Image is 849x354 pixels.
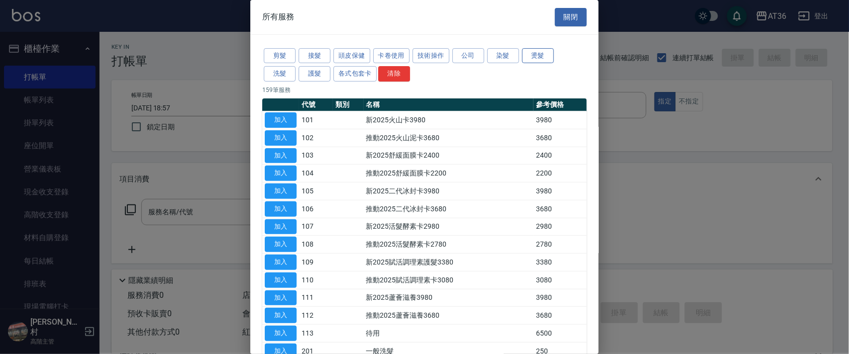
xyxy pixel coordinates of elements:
button: 加入 [265,183,297,199]
td: 推動2025舒緩面膜卡2200 [364,165,533,182]
td: 107 [299,218,333,236]
td: 新2025蘆薈滋養3980 [364,289,533,307]
td: 3980 [533,111,587,129]
button: 加入 [265,112,297,128]
button: 護髮 [299,66,330,82]
th: 類別 [333,98,364,111]
button: 加入 [265,255,297,270]
button: 加入 [265,130,297,146]
td: 2780 [533,236,587,254]
th: 代號 [299,98,333,111]
button: 公司 [452,48,484,64]
td: 101 [299,111,333,129]
td: 111 [299,289,333,307]
span: 所有服務 [262,12,294,22]
button: 接髮 [299,48,330,64]
td: 106 [299,200,333,218]
button: 技術操作 [413,48,449,64]
button: 洗髮 [264,66,296,82]
button: 關閉 [555,8,587,26]
td: 3980 [533,182,587,200]
button: 剪髮 [264,48,296,64]
button: 加入 [265,237,297,252]
td: 2400 [533,147,587,165]
td: 3680 [533,200,587,218]
td: 105 [299,182,333,200]
td: 3680 [533,129,587,147]
button: 加入 [265,290,297,306]
td: 2200 [533,165,587,182]
td: 3380 [533,254,587,271]
td: 推動2025二代冰封卡3680 [364,200,533,218]
td: 新2025二代冰封卡3980 [364,182,533,200]
button: 卡卷使用 [373,48,410,64]
button: 加入 [265,201,297,217]
td: 103 [299,147,333,165]
button: 加入 [265,308,297,323]
td: 102 [299,129,333,147]
td: 推動2025蘆薈滋養3680 [364,307,533,325]
td: 3080 [533,271,587,289]
td: 110 [299,271,333,289]
td: 新2025火山卡3980 [364,111,533,129]
button: 燙髮 [522,48,554,64]
button: 加入 [265,326,297,341]
td: 新2025舒緩面膜卡2400 [364,147,533,165]
td: 113 [299,325,333,343]
td: 待用 [364,325,533,343]
button: 加入 [265,272,297,288]
button: 清除 [378,66,410,82]
button: 加入 [265,148,297,164]
td: 112 [299,307,333,325]
td: 推動2025賦活調理素卡3080 [364,271,533,289]
td: 2980 [533,218,587,236]
td: 3980 [533,289,587,307]
button: 各式包套卡 [333,66,377,82]
button: 染髮 [487,48,519,64]
p: 159 筆服務 [262,86,587,94]
td: 推動2025活髮酵素卡2780 [364,236,533,254]
button: 加入 [265,166,297,181]
td: 109 [299,254,333,271]
td: 3680 [533,307,587,325]
td: 108 [299,236,333,254]
th: 名稱 [364,98,533,111]
th: 參考價格 [533,98,587,111]
td: 104 [299,165,333,182]
td: 6500 [533,325,587,343]
td: 新2025活髮酵素卡2980 [364,218,533,236]
button: 加入 [265,219,297,235]
button: 頭皮保健 [333,48,370,64]
td: 推動2025火山泥卡3680 [364,129,533,147]
td: 新2025賦活調理素護髮3380 [364,254,533,271]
